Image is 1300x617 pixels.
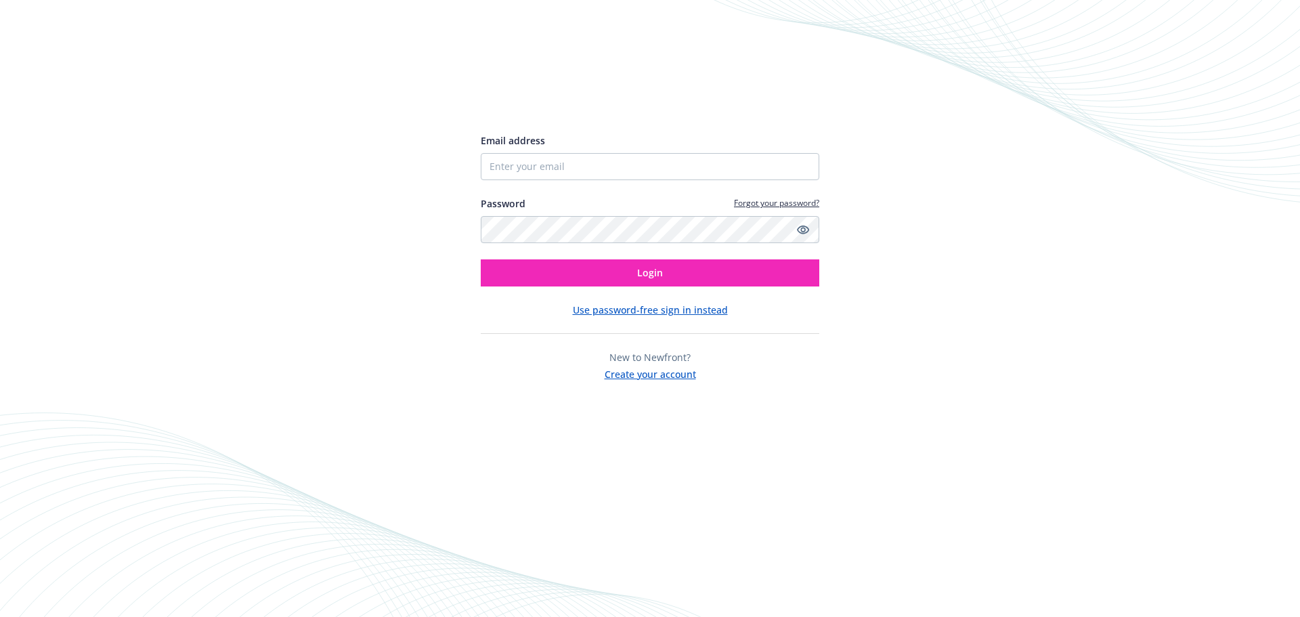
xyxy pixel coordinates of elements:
a: Show password [795,221,811,238]
a: Forgot your password? [734,197,819,209]
input: Enter your email [481,153,819,180]
img: Newfront logo [481,85,609,108]
span: Login [637,266,663,279]
input: Enter your password [481,216,819,243]
label: Password [481,196,525,211]
span: New to Newfront? [609,351,691,364]
button: Use password-free sign in instead [573,303,728,317]
button: Create your account [605,364,696,381]
span: Email address [481,134,545,147]
button: Login [481,259,819,286]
